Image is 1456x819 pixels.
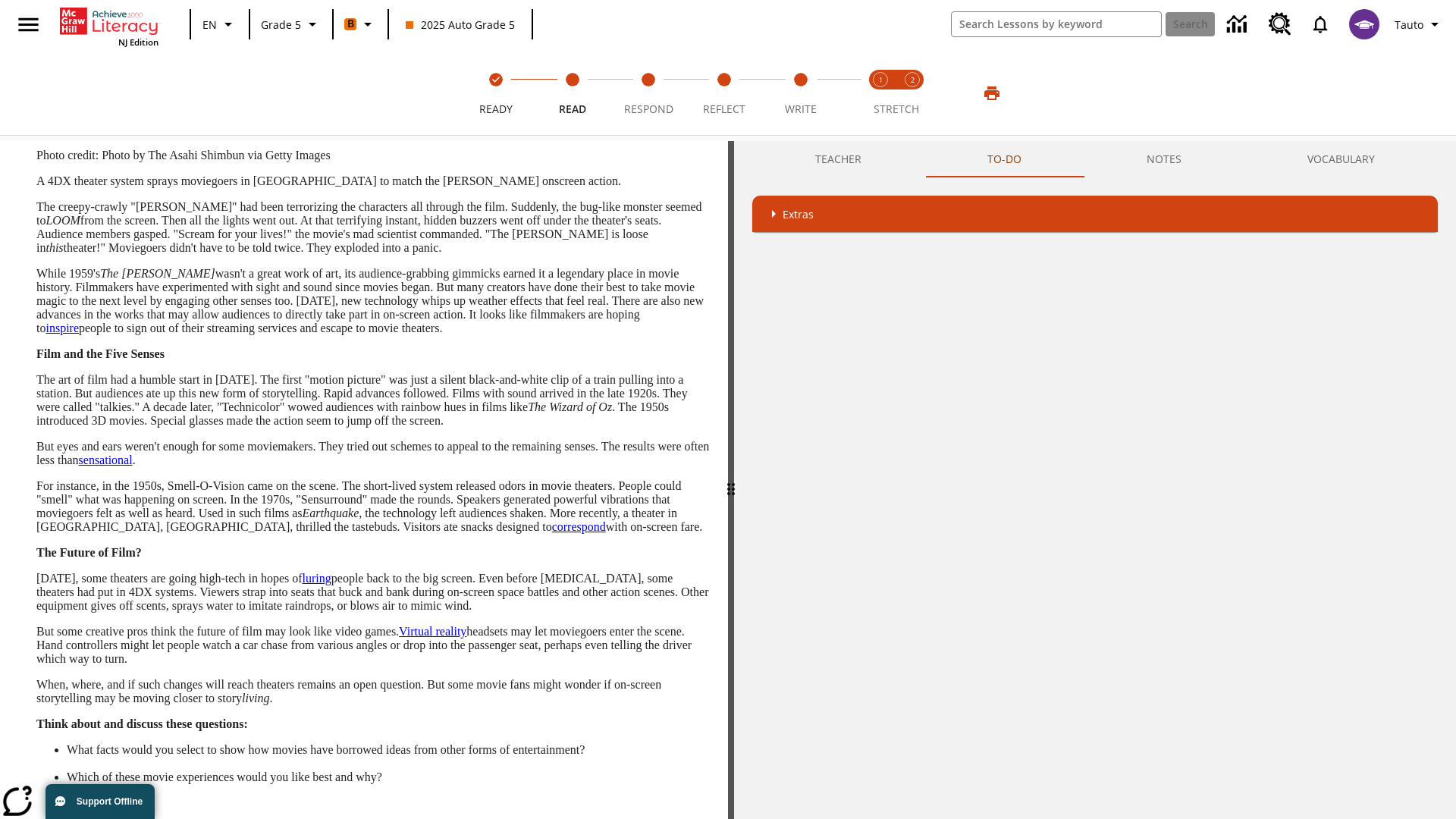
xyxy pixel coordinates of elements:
[1395,17,1423,33] span: Tauto
[924,141,1084,177] button: TO-DO
[45,322,79,334] a: inspire
[783,206,814,222] p: Extras
[452,52,540,135] button: Ready(Step completed) step 1 of 5
[752,141,1438,177] div: Instructional Panel Tabs
[680,52,768,135] button: Reflect step 4 of 5
[36,440,710,467] p: But eyes and ears weren't enough for some moviemakers. They tried out schemes to appeal to the re...
[100,267,215,280] em: The [PERSON_NAME]
[552,520,606,533] a: correspond
[36,625,710,666] p: But some creative pros think the future of film may look like video games. headsets may let movie...
[45,241,63,254] em: this
[338,11,383,38] button: Boost Class color is orange. Change class color
[347,14,354,33] span: B
[1349,9,1379,39] img: avatar image
[45,784,155,819] button: Support Offline
[36,479,710,534] p: For instance, in the 1950s, Smell-O-Vision came on the scene. The short-lived system released odo...
[1218,4,1260,45] a: Data Center
[406,17,515,33] span: 2025 Auto Grade 5
[67,770,710,784] li: Which of these movie experiences would you like best and why?
[703,102,745,116] span: Reflect
[1389,11,1450,38] button: Profile/Settings
[479,102,513,116] span: Ready
[36,149,710,162] p: Photo credit: Photo by The Asahi Shimbun via Getty Images
[785,102,817,116] span: Write
[752,196,1438,232] div: Extras
[734,141,1456,819] div: activity
[752,141,924,177] button: Teacher
[952,12,1161,36] input: search field
[6,2,51,47] button: Open side menu
[1084,141,1245,177] button: NOTES
[874,102,919,116] span: STRETCH
[303,572,331,585] a: luring
[36,546,142,559] strong: The Future of Film?
[118,36,158,48] span: NJ Edition
[45,214,80,227] em: LOOM
[255,11,328,38] button: Grade: Grade 5, Select a grade
[196,11,244,38] button: Language: EN, Select a language
[36,200,710,255] p: The creepy-crawly "[PERSON_NAME]" had been terrorizing the characters all through the film. Sudde...
[36,678,710,705] p: When, where, and if such changes will reach theaters remains an open question. But some movie fan...
[303,507,359,519] em: Earthquake
[36,572,710,613] p: [DATE], some theaters are going high-tech in hopes of people back to the big screen. Even before ...
[1244,141,1438,177] button: VOCABULARY
[858,52,902,135] button: Stretch Read step 1 of 2
[890,52,934,135] button: Stretch Respond step 2 of 2
[202,17,217,33] span: EN
[1301,5,1340,44] a: Notifications
[261,17,301,33] span: Grade 5
[79,453,133,466] a: sensational
[36,174,710,188] p: A 4DX theater system sprays moviegoers in [GEOGRAPHIC_DATA] to match the [PERSON_NAME] onscreen a...
[36,373,710,428] p: The art of film had a humble start in [DATE]. The first "motion picture" was just a silent black-...
[968,80,1016,107] button: Print
[528,400,612,413] em: The Wizard of Oz
[528,52,616,135] button: Read step 2 of 5
[36,717,248,730] strong: Think about and discuss these questions:
[77,796,143,807] span: Support Offline
[36,267,710,335] p: While 1959's wasn't a great work of art, its audience-grabbing gimmicks earned it a legendary pla...
[399,625,466,638] a: Virtual reality
[604,52,692,135] button: Respond step 3 of 5
[911,75,915,85] text: 2
[728,141,734,819] div: Press Enter or Spacebar and then press right and left arrow keys to move the slider
[757,52,845,135] button: Write step 5 of 5
[879,75,883,85] text: 1
[1260,4,1301,45] a: Resource Center, Will open in new tab
[60,5,158,48] div: Home
[1340,5,1389,44] button: Select a new avatar
[624,102,673,116] span: Respond
[559,102,586,116] span: Read
[67,743,710,757] li: What facts would you select to show how movies have borrowed ideas from other forms of entertainm...
[242,692,269,704] em: living
[36,347,165,360] strong: Film and the Five Senses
